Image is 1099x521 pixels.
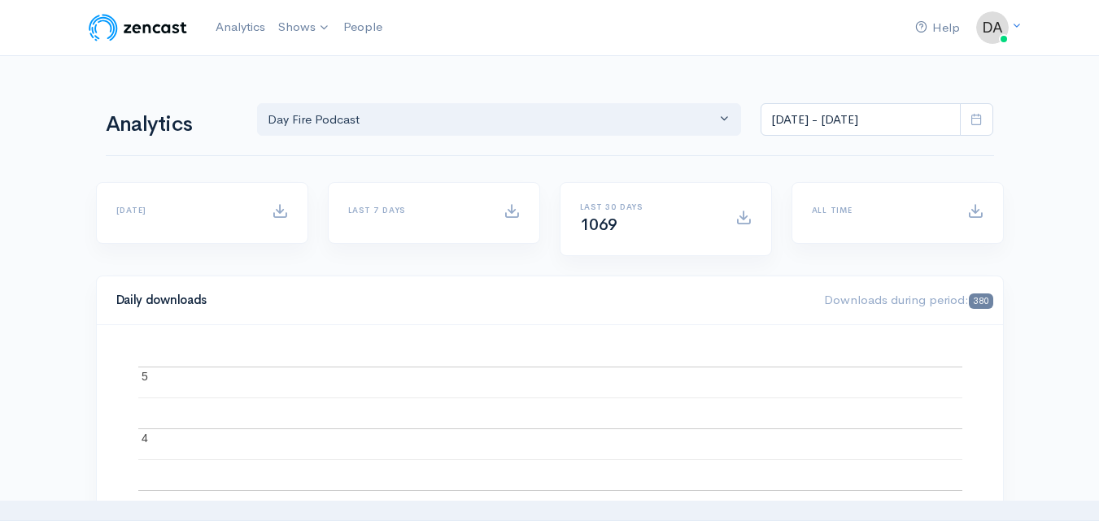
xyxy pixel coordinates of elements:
h6: All time [812,206,948,215]
a: Help [909,11,966,46]
h6: Last 7 days [348,206,484,215]
h1: Analytics [106,113,238,137]
h6: [DATE] [116,206,252,215]
text: 4 [142,431,148,444]
a: Analytics [209,10,272,45]
svg: A chart. [116,345,983,507]
a: People [337,10,389,45]
button: Day Fire Podcast [257,103,742,137]
img: ZenCast Logo [86,11,190,44]
span: Downloads during period: [824,292,992,307]
h4: Daily downloads [116,293,805,307]
span: 380 [969,293,992,309]
input: analytics date range selector [761,103,961,137]
a: Shows [272,10,337,46]
img: ... [976,11,1009,44]
h6: Last 30 days [580,202,716,211]
span: 1069 [580,215,617,235]
div: Day Fire Podcast [268,111,717,129]
text: 5 [142,370,148,383]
